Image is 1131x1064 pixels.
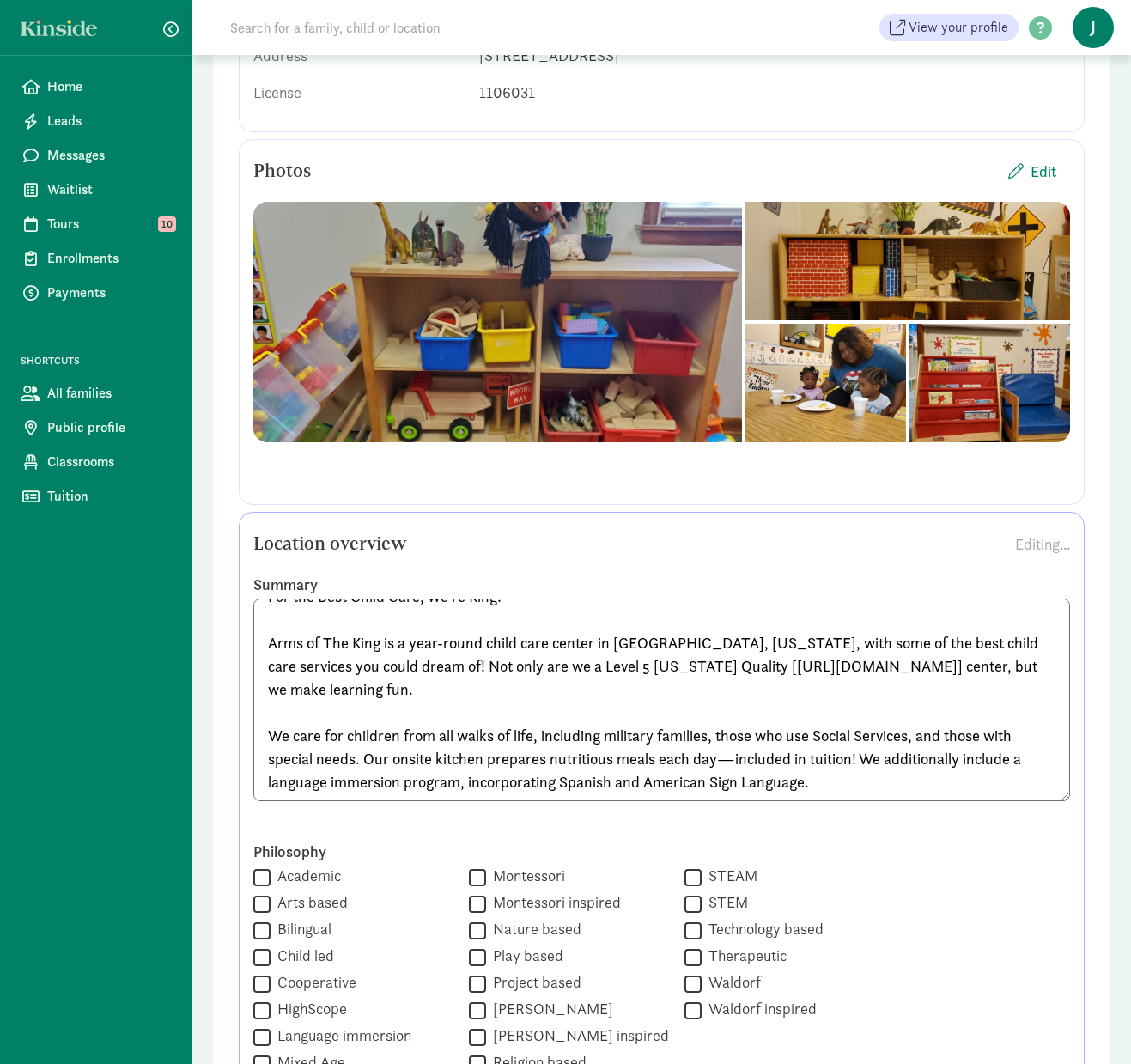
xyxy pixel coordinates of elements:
label: Cooperative [271,972,356,993]
div: 1106031 [479,81,1070,104]
label: Waldorf inspired [702,999,817,1019]
a: Leads [7,104,185,138]
span: Leads [47,111,172,131]
label: STEAM [702,866,757,886]
div: Editing... [1015,532,1070,556]
div: License [253,81,465,104]
span: Payments [47,283,172,303]
span: Classrooms [47,452,172,472]
span: Tuition [47,486,172,507]
a: View your profile [879,14,1019,41]
div: [STREET_ADDRESS] [479,44,1070,67]
span: Enrollments [47,248,172,269]
label: Play based [486,945,563,966]
label: Bilingual [271,919,331,939]
span: Home [47,76,172,97]
h5: Location overview [253,533,407,554]
span: Public profile [47,417,172,438]
label: Project based [486,972,581,993]
a: Messages [7,138,185,173]
span: All families [47,383,172,404]
label: Philosophy [253,842,1070,862]
input: Search for a family, child or location [220,10,702,45]
a: Enrollments [7,241,185,276]
a: Tuition [7,479,185,514]
label: [PERSON_NAME] [486,999,613,1019]
label: Therapeutic [702,945,787,966]
span: J [1073,7,1114,48]
label: Summary [253,575,1070,595]
label: Academic [271,866,341,886]
label: STEM [702,892,748,913]
label: Montessori [486,866,565,886]
span: Tours [47,214,172,234]
label: Language immersion [271,1025,411,1046]
h5: Photos [253,161,311,181]
a: All families [7,376,185,410]
label: [PERSON_NAME] inspired [486,1025,669,1046]
a: Payments [7,276,185,310]
label: Child led [271,945,334,966]
span: 10 [158,216,176,232]
button: Edit [994,153,1070,190]
a: Classrooms [7,445,185,479]
a: Home [7,70,185,104]
a: Waitlist [7,173,185,207]
label: HighScope [271,999,347,1019]
a: Tours 10 [7,207,185,241]
label: Technology based [702,919,824,939]
span: View your profile [909,17,1008,38]
span: Waitlist [47,179,172,200]
iframe: Chat Widget [1045,982,1131,1064]
label: Arts based [271,892,348,913]
div: Address [253,44,465,67]
label: Montessori inspired [486,892,621,913]
span: Messages [47,145,172,166]
a: Public profile [7,410,185,445]
label: Nature based [486,919,581,939]
label: Waldorf [702,972,761,993]
span: Edit [1031,160,1056,183]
